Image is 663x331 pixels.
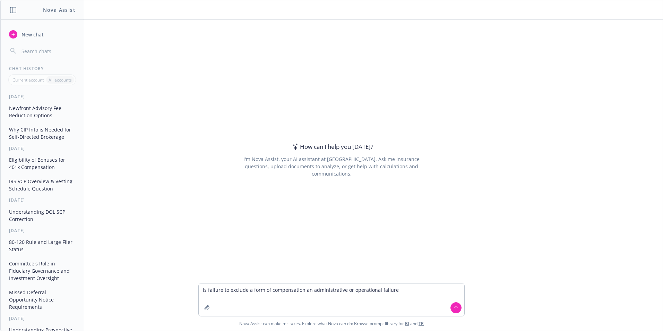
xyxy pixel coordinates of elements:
button: Eligibility of Bonuses for 401k Compensation [6,154,78,173]
div: [DATE] [1,145,84,151]
button: New chat [6,28,78,41]
a: TR [419,321,424,326]
div: How can I help you [DATE]? [290,142,373,151]
div: [DATE] [1,315,84,321]
textarea: Is failure to exclude a form of compensation an administrative or operational failure [199,283,464,316]
div: Chat History [1,66,84,71]
button: IRS VCP Overview & Vesting Schedule Question [6,176,78,194]
button: Why CIP Info is Needed for Self-Directed Brokerage [6,124,78,143]
button: Missed Deferral Opportunity Notice Requirements [6,287,78,313]
h1: Nova Assist [43,6,76,14]
button: Committee's Role in Fiduciary Governance and Investment Oversight [6,258,78,284]
div: [DATE] [1,197,84,203]
span: New chat [20,31,44,38]
div: [DATE] [1,94,84,100]
span: Nova Assist can make mistakes. Explore what Nova can do: Browse prompt library for and [3,316,660,331]
p: Current account [12,77,44,83]
a: BI [405,321,409,326]
p: All accounts [49,77,72,83]
div: I'm Nova Assist, your AI assistant at [GEOGRAPHIC_DATA]. Ask me insurance questions, upload docum... [234,155,429,177]
div: [DATE] [1,228,84,234]
input: Search chats [20,46,75,56]
button: Understanding DOL SCP Correction [6,206,78,225]
button: Newfront Advisory Fee Reduction Options [6,102,78,121]
button: 80-120 Rule and Large Filer Status [6,236,78,255]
